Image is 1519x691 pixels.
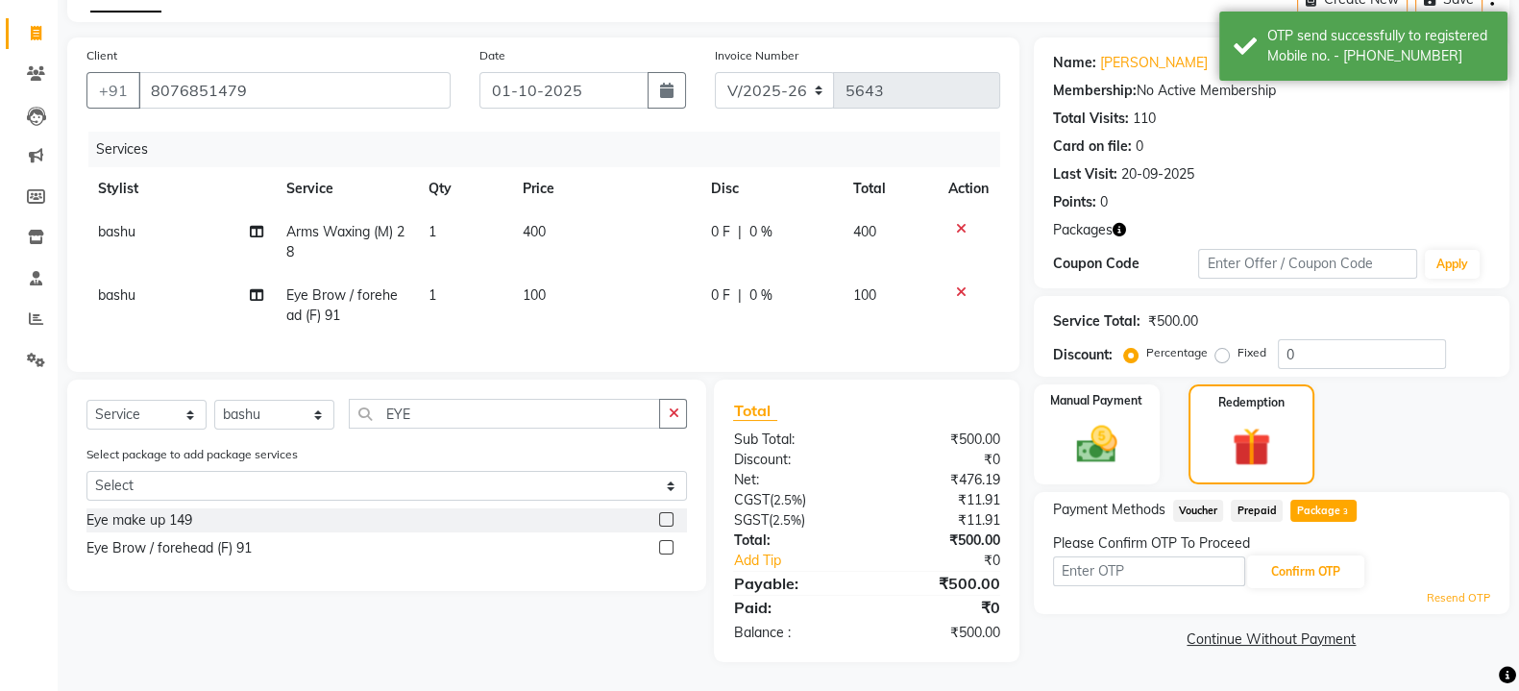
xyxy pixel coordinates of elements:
[1237,344,1266,361] label: Fixed
[1425,250,1480,279] button: Apply
[1053,533,1490,554] div: Please Confirm OTP To Proceed
[1427,590,1490,606] a: Resend OTP
[1290,500,1357,522] span: Package
[1220,423,1283,471] img: _gift.svg
[1100,192,1108,212] div: 0
[1038,629,1506,650] a: Continue Without Payment
[1340,506,1351,518] span: 3
[867,531,1015,551] div: ₹500.00
[719,623,867,643] div: Balance :
[86,47,117,64] label: Client
[286,223,404,260] span: Arms Waxing (M) 28
[86,167,275,210] th: Stylist
[867,430,1015,450] div: ₹500.00
[479,47,505,64] label: Date
[286,286,398,324] span: Eye Brow / forehead (F) 91
[1133,109,1156,129] div: 110
[719,551,891,571] a: Add Tip
[1136,136,1143,157] div: 0
[719,450,867,470] div: Discount:
[523,286,546,304] span: 100
[853,286,876,304] span: 100
[699,167,842,210] th: Disc
[867,470,1015,490] div: ₹476.19
[738,222,742,242] span: |
[772,492,801,507] span: 2.5%
[1231,500,1283,522] span: Prepaid
[867,623,1015,643] div: ₹500.00
[1173,500,1224,522] span: Voucher
[1247,555,1364,588] button: Confirm OTP
[1053,109,1129,129] div: Total Visits:
[1053,556,1245,586] input: Enter OTP
[1053,311,1140,332] div: Service Total:
[1053,254,1199,274] div: Coupon Code
[733,491,769,508] span: CGST
[1053,164,1117,185] div: Last Visit:
[1148,311,1198,332] div: ₹500.00
[1198,249,1417,279] input: Enter Offer / Coupon Code
[711,222,730,242] span: 0 F
[1053,220,1113,240] span: Packages
[349,399,660,429] input: Search or Scan
[711,285,730,306] span: 0 F
[86,510,192,531] div: Eye make up 149
[719,510,867,531] div: ( )
[842,167,937,210] th: Total
[867,450,1015,470] div: ₹0
[1053,81,1137,101] div: Membership:
[1146,344,1208,361] label: Percentage
[937,167,1000,210] th: Action
[738,285,742,306] span: |
[86,538,252,558] div: Eye Brow / forehead (F) 91
[867,490,1015,510] div: ₹11.91
[429,223,436,240] span: 1
[98,223,135,240] span: bashu
[86,446,298,463] label: Select package to add package services
[1121,164,1194,185] div: 20-09-2025
[1050,392,1142,409] label: Manual Payment
[1218,394,1285,411] label: Redemption
[733,401,777,421] span: Total
[867,596,1015,619] div: ₹0
[417,167,512,210] th: Qty
[275,167,417,210] th: Service
[749,285,772,306] span: 0 %
[1053,500,1165,520] span: Payment Methods
[867,510,1015,531] div: ₹11.91
[523,223,546,240] span: 400
[733,511,768,529] span: SGST
[867,572,1015,595] div: ₹500.00
[715,47,798,64] label: Invoice Number
[719,531,867,551] div: Total:
[1053,136,1132,157] div: Card on file:
[772,512,800,528] span: 2.5%
[719,490,867,510] div: ( )
[98,286,135,304] span: bashu
[1053,345,1113,365] div: Discount:
[511,167,699,210] th: Price
[429,286,436,304] span: 1
[86,72,140,109] button: +91
[719,572,867,595] div: Payable:
[892,551,1015,571] div: ₹0
[138,72,451,109] input: Search by Name/Mobile/Email/Code
[88,132,1015,167] div: Services
[1053,53,1096,73] div: Name:
[1064,421,1129,468] img: _cash.svg
[719,470,867,490] div: Net:
[719,430,867,450] div: Sub Total:
[1100,53,1208,73] a: [PERSON_NAME]
[749,222,772,242] span: 0 %
[853,223,876,240] span: 400
[1053,81,1490,101] div: No Active Membership
[1053,192,1096,212] div: Points:
[719,596,867,619] div: Paid:
[1267,26,1493,66] div: OTP send successfully to registered Mobile no. - 918076851479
